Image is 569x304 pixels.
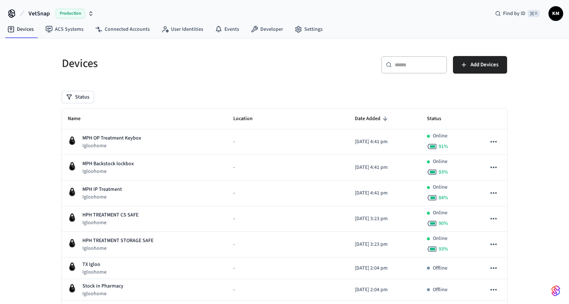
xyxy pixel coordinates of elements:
span: Add Devices [471,60,498,70]
p: Online [433,183,447,191]
span: - [233,189,235,197]
p: Igloohome [82,219,138,226]
span: 93 % [439,245,448,253]
span: - [233,241,235,248]
p: Offline [433,286,447,294]
h5: Devices [62,56,280,71]
span: Name [68,113,90,125]
p: [DATE] 4:41 pm [355,138,415,146]
img: igloohome_igke [68,162,77,171]
p: Online [433,235,447,242]
span: Find by ID [503,10,525,17]
p: [DATE] 2:04 pm [355,286,415,294]
p: Igloohome [82,245,153,252]
span: Production [56,9,85,18]
img: igloohome_igke [68,136,77,145]
p: [DATE] 3:23 pm [355,215,415,223]
a: Developer [245,23,289,36]
button: Status [62,91,94,103]
img: SeamLogoGradient.69752ec5.svg [551,285,560,297]
span: - [233,264,235,272]
p: Igloohome [82,193,122,201]
span: VetSnap [29,9,50,18]
span: 91 % [439,143,448,150]
p: [DATE] 3:23 pm [355,241,415,248]
span: Status [427,113,451,125]
a: Events [209,23,245,36]
p: Online [433,132,447,140]
img: igloohome_igke [68,284,77,293]
span: - [233,164,235,171]
span: 93 % [439,168,448,176]
span: 84 % [439,194,448,201]
a: User Identities [156,23,209,36]
p: MPH IP Treatment [82,186,122,193]
p: [DATE] 4:41 pm [355,189,415,197]
span: - [233,138,235,146]
p: MPH Backstock lockbox [82,160,134,168]
p: Online [433,209,447,217]
span: 90 % [439,220,448,227]
div: Find by ID⌘ K [489,7,546,20]
span: Date Added [355,113,390,125]
p: HPH TREATMENT CS SAFE [82,211,138,219]
img: igloohome_igke [68,188,77,196]
a: Connected Accounts [89,23,156,36]
a: Devices [1,23,40,36]
span: - [233,215,235,223]
span: KM [549,7,562,20]
a: Settings [289,23,328,36]
p: [DATE] 4:41 pm [355,164,415,171]
img: igloohome_igke [68,213,77,222]
p: Stock in Pharmacy [82,282,123,290]
p: Igloohome [82,290,123,297]
p: Offline [433,264,447,272]
p: [DATE] 2:04 pm [355,264,415,272]
p: HPH TREATMENT STORAGE SAFE [82,237,153,245]
span: ⌘ K [528,10,540,17]
img: igloohome_igke [68,239,77,248]
p: Igloohome [82,268,107,276]
span: Location [233,113,262,125]
p: Online [433,158,447,166]
a: ACS Systems [40,23,89,36]
img: igloohome_igke [68,262,77,271]
p: MPH OP Treatment Keybox [82,134,141,142]
p: TX Igloo [82,261,107,268]
button: KM [548,6,563,21]
p: Igloohome [82,142,141,149]
span: - [233,286,235,294]
p: Igloohome [82,168,134,175]
button: Add Devices [453,56,507,74]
